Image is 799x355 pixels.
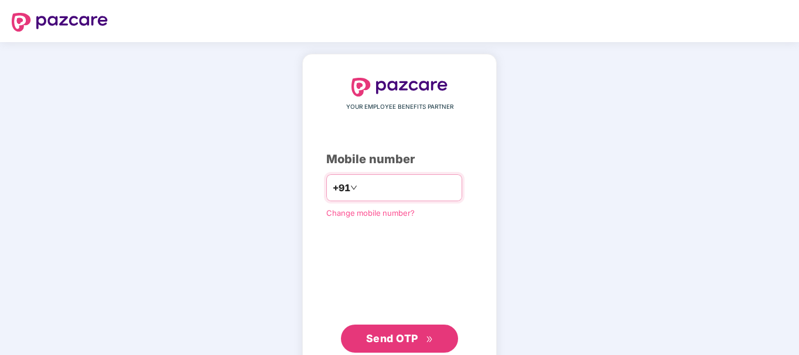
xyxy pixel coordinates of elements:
span: double-right [426,336,433,343]
span: +91 [333,181,350,195]
img: logo [351,78,448,96]
button: Send OTPdouble-right [341,325,458,353]
div: Mobile number [326,150,473,168]
img: logo [12,13,108,32]
span: Send OTP [366,332,418,344]
a: Change mobile number? [326,208,415,218]
span: YOUR EMPLOYEE BENEFITS PARTNER [346,102,453,112]
span: down [350,184,357,191]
